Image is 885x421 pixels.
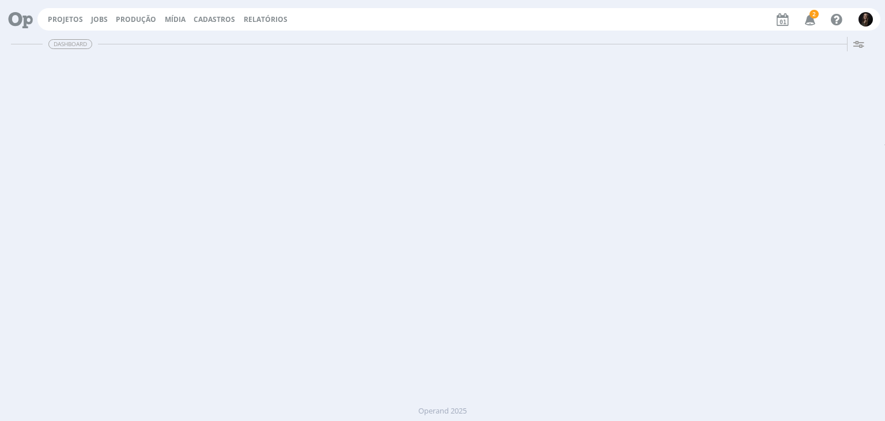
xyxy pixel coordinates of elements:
button: Relatórios [240,15,291,24]
img: N [858,12,873,27]
a: Produção [116,14,156,24]
a: Jobs [91,14,108,24]
button: 2 [797,9,821,30]
button: Cadastros [190,15,239,24]
a: Projetos [48,14,83,24]
span: Dashboard [48,39,92,49]
span: 2 [810,10,819,18]
button: Jobs [88,15,111,24]
a: Mídia [165,14,186,24]
a: Relatórios [244,14,288,24]
button: Mídia [161,15,189,24]
span: Cadastros [194,14,235,24]
button: Produção [112,15,160,24]
button: N [858,9,873,29]
button: Projetos [44,15,86,24]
